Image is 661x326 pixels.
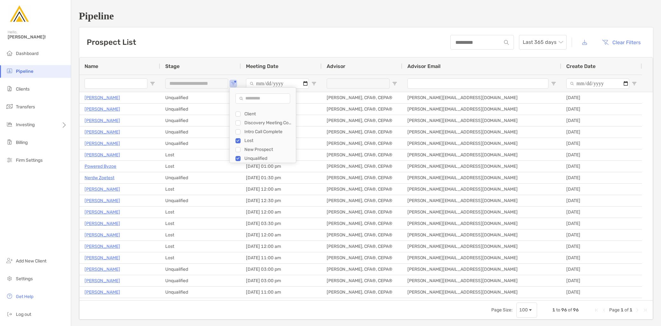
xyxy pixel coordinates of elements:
div: [PERSON_NAME], CFA®, CEPA® [322,126,402,138]
span: Firm Settings [16,158,43,163]
div: [DATE] 01:30 pm [241,172,322,183]
span: to [556,307,560,313]
div: Lost [160,184,241,195]
div: [PERSON_NAME], CFA®, CEPA® [322,252,402,263]
div: [PERSON_NAME], CFA®, CEPA® [322,161,402,172]
div: [DATE] [561,104,642,115]
div: Lost [160,229,241,241]
p: [PERSON_NAME] [85,265,120,273]
input: Advisor Email Filter Input [407,78,549,89]
span: of [624,307,629,313]
div: [DATE] [561,275,642,286]
div: [DATE] 12:30 pm [241,195,322,206]
div: [PERSON_NAME], CFA®, CEPA® [322,287,402,298]
button: Open Filter Menu [392,81,397,86]
div: [PERSON_NAME][EMAIL_ADDRESS][DOMAIN_NAME] [402,252,561,263]
a: [PERSON_NAME] [85,185,120,193]
span: Get Help [16,294,33,299]
div: [PERSON_NAME], CFA®, CEPA® [322,115,402,126]
div: Last Page [643,308,648,313]
div: [PERSON_NAME][EMAIL_ADDRESS][DOMAIN_NAME] [402,92,561,103]
button: Clear Filters [597,35,645,49]
div: [DATE] [561,184,642,195]
div: [DATE] [561,287,642,298]
span: Log out [16,312,31,317]
a: [PERSON_NAME] [85,254,120,262]
div: [DATE] [561,149,642,160]
div: [DATE] 12:00 am [241,207,322,218]
img: transfers icon [6,103,13,110]
span: 1 [552,307,555,313]
button: Open Filter Menu [150,81,155,86]
span: 96 [561,307,567,313]
a: [PERSON_NAME] [85,128,120,136]
a: [PERSON_NAME] [85,151,120,159]
span: Dashboard [16,51,38,56]
div: [PERSON_NAME], CFA®, CEPA® [322,229,402,241]
div: [PERSON_NAME][EMAIL_ADDRESS][DOMAIN_NAME] [402,138,561,149]
div: Lost [160,149,241,160]
div: Lost [244,138,292,143]
a: Nerdw Zoetest [85,174,114,182]
div: Intro Call Complete [244,129,292,134]
span: 1 [621,307,624,313]
div: [PERSON_NAME][EMAIL_ADDRESS][DOMAIN_NAME] [402,172,561,183]
div: [DATE] 03:00 pm [241,264,322,275]
div: Lost [160,241,241,252]
a: [PERSON_NAME] [85,242,120,250]
div: [PERSON_NAME][EMAIL_ADDRESS][DOMAIN_NAME] [402,287,561,298]
div: [DATE] 11:00 am [241,287,322,298]
div: [PERSON_NAME][EMAIL_ADDRESS][DOMAIN_NAME] [402,229,561,241]
h3: Prospect List [87,38,136,47]
div: Unqualified [160,92,241,103]
div: Unqualified [160,264,241,275]
div: Client [244,111,292,117]
div: Unqualified [160,138,241,149]
img: investing icon [6,120,13,128]
span: Stage [165,63,180,69]
div: [DATE] [561,207,642,218]
div: [DATE] 01:00 pm [241,161,322,172]
a: [PERSON_NAME] [85,231,120,239]
div: Unqualified [160,275,241,286]
div: [PERSON_NAME], CFA®, CEPA® [322,264,402,275]
div: Lost [160,218,241,229]
h1: Pipeline [79,10,653,22]
span: Add New Client [16,258,46,264]
div: Column Filter [229,87,296,163]
a: [PERSON_NAME] [85,117,120,125]
div: Unqualified [244,156,292,161]
a: [PERSON_NAME] [85,197,120,205]
span: of [568,307,572,313]
a: [PERSON_NAME] [85,105,120,113]
div: [DATE] 12:00 am [241,184,322,195]
a: [PERSON_NAME] [85,277,120,285]
a: Powered Byzoe [85,162,116,170]
div: Lost [160,161,241,172]
div: [PERSON_NAME], CFA®, CEPA® [322,92,402,103]
img: billing icon [6,138,13,146]
button: Open Filter Menu [632,81,637,86]
div: Unqualified [160,195,241,206]
div: [DATE] 03:30 pm [241,218,322,229]
a: [PERSON_NAME] [85,300,120,308]
img: settings icon [6,275,13,282]
div: [PERSON_NAME][EMAIL_ADDRESS][DOMAIN_NAME] [402,298,561,309]
img: firm-settings icon [6,156,13,164]
div: Lost [160,252,241,263]
div: [DATE] 12:00 am [241,229,322,241]
div: [PERSON_NAME][EMAIL_ADDRESS][DOMAIN_NAME] [402,275,561,286]
span: Settings [16,276,33,282]
div: [DATE] [561,138,642,149]
button: Open Filter Menu [551,81,556,86]
div: [PERSON_NAME], CFA®, CEPA® [322,218,402,229]
span: 1 [630,307,632,313]
div: [DATE] [561,195,642,206]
